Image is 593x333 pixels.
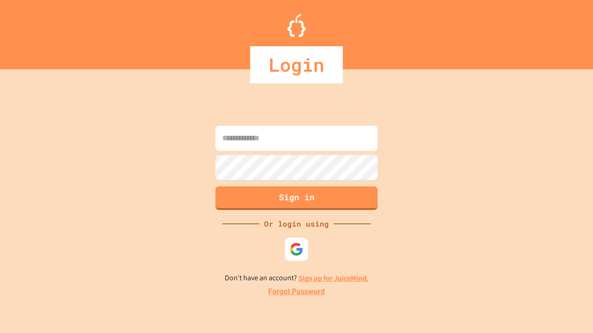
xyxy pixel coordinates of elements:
[268,286,325,297] a: Forgot Password
[250,46,343,83] div: Login
[287,14,306,37] img: Logo.svg
[290,242,303,256] img: google-icon.svg
[215,186,378,210] button: Sign in
[298,273,369,283] a: Sign up for JuiceMind.
[259,218,334,229] div: Or login using
[225,272,369,284] p: Don't have an account?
